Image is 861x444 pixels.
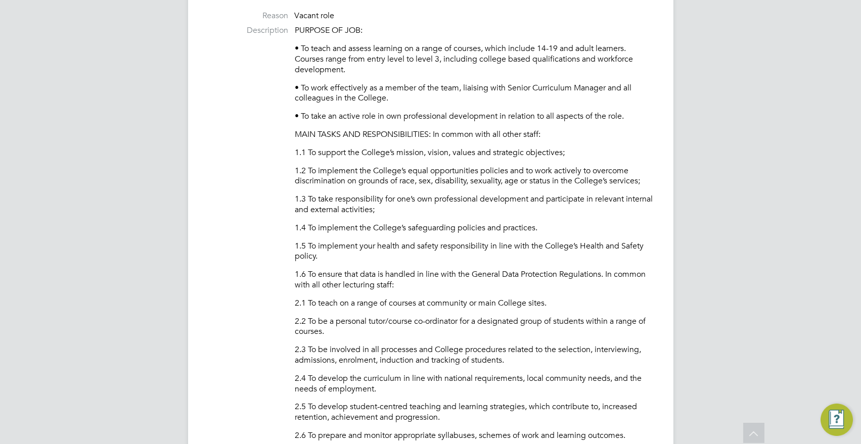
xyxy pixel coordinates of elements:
[294,11,334,21] span: Vacant role
[295,166,653,187] p: 1.2 To implement the College’s equal opportunities policies and to work actively to overcome disc...
[208,11,288,21] label: Reason
[295,111,653,122] p: • To take an active role in own professional development in relation to all aspects of the role.
[295,316,653,337] p: 2.2 To be a personal tutor/course co-ordinator for a designated group of students within a range ...
[295,373,653,394] p: 2.4 To develop the curriculum in line with national requirements, local community needs, and the ...
[295,269,653,290] p: 1.6 To ensure that data is handled in line with the General Data Protection Regulations. In commo...
[295,147,653,158] p: 1.1 To support the College’s mission, vision, values and strategic objectives;
[208,25,288,36] label: Description
[295,83,653,104] p: • To work effectively as a member of the team, liaising with Senior Curriculum Manager and all co...
[295,223,653,233] p: 1.4 To implement the College’s safeguarding policies and practices.
[295,241,653,262] p: 1.5 To implement your health and safety responsibility in line with the College’s Health and Safe...
[295,298,653,309] p: 2.1 To teach on a range of courses at community or main College sites.
[295,194,653,215] p: 1.3 To take responsibility for one’s own professional development and participate in relevant int...
[295,402,653,423] p: 2.5 To develop student-centred teaching and learning strategies, which contribute to, increased r...
[821,404,853,436] button: Engage Resource Center
[295,430,653,441] p: 2.6 To prepare and monitor appropriate syllabuses, schemes of work and learning outcomes.
[295,129,653,140] p: MAIN TASKS AND RESPONSIBILITIES: In common with all other staff:
[295,25,653,36] p: PURPOSE OF JOB:
[295,43,653,75] p: • To teach and assess learning on a range of courses, which include 14-19 and adult learners. Cou...
[295,344,653,366] p: 2.3 To be involved in all processes and College procedures related to the selection, interviewing...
